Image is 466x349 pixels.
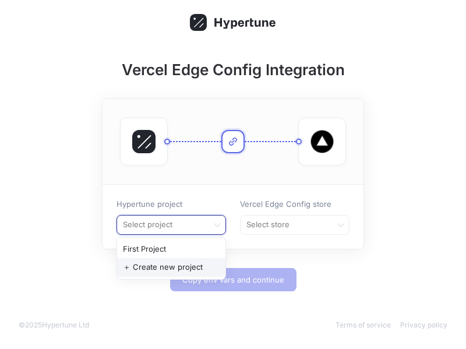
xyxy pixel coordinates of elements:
[117,258,225,277] div: ＋ Create new project
[400,320,447,329] a: Privacy policy
[116,199,226,210] p: Hypertune project
[182,276,284,283] span: Copy env vars and continue
[19,320,89,330] div: © 2025 Hypertune Ltd
[240,199,349,210] p: Vercel Edge Config store
[336,320,391,329] a: Terms of service
[82,58,384,81] h1: Vercel Edge Config Integration
[170,268,296,291] button: Copy env vars and continue
[117,240,225,259] div: First Project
